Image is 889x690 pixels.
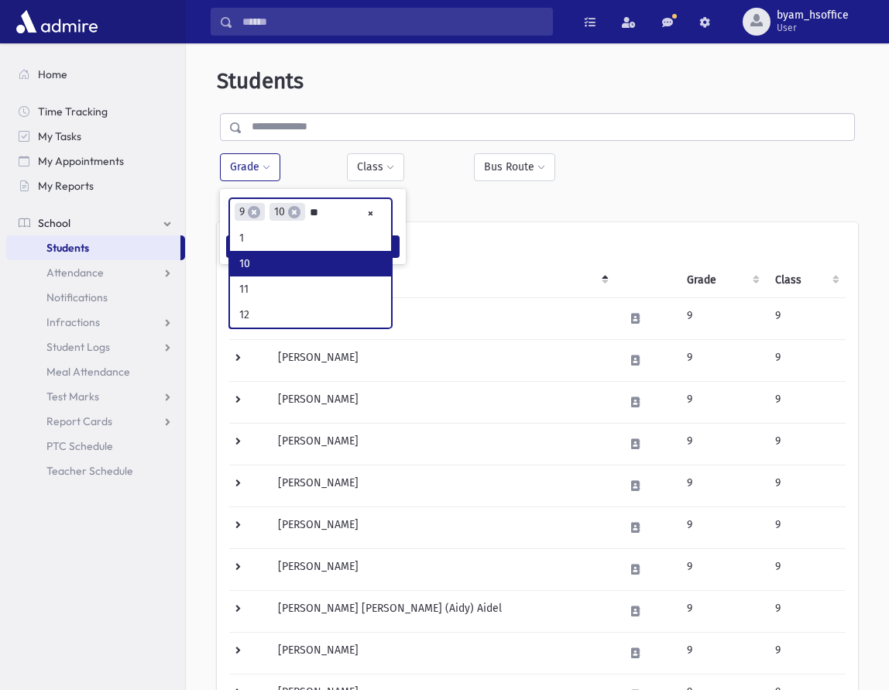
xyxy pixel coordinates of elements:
[678,590,766,632] td: 9
[269,465,615,506] td: [PERSON_NAME]
[38,216,70,230] span: School
[678,423,766,465] td: 9
[766,263,846,298] th: Class: activate to sort column ascending
[766,339,846,381] td: 9
[269,203,305,221] li: 10
[46,414,112,428] span: Report Cards
[678,632,766,674] td: 9
[269,506,615,548] td: [PERSON_NAME]
[46,439,113,453] span: PTC Schedule
[6,359,185,384] a: Meal Attendance
[474,153,555,181] button: Bus Route
[12,6,101,37] img: AdmirePro
[6,211,185,235] a: School
[38,67,67,81] span: Home
[230,225,391,251] li: 1
[220,153,280,181] button: Grade
[46,241,89,255] span: Students
[6,458,185,483] a: Teacher Schedule
[766,465,846,506] td: 9
[6,260,185,285] a: Attendance
[230,302,391,328] li: 12
[46,266,104,280] span: Attendance
[288,206,300,218] span: ×
[678,339,766,381] td: 9
[38,105,108,118] span: Time Tracking
[38,129,81,143] span: My Tasks
[235,203,265,221] li: 9
[777,9,849,22] span: byam_hsoffice
[766,381,846,423] td: 9
[347,153,404,181] button: Class
[269,590,615,632] td: [PERSON_NAME] [PERSON_NAME] (Aidy) Aidel
[38,179,94,193] span: My Reports
[766,297,846,339] td: 9
[766,506,846,548] td: 9
[678,297,766,339] td: 9
[6,62,185,87] a: Home
[6,99,185,124] a: Time Tracking
[269,632,615,674] td: [PERSON_NAME]
[46,464,133,478] span: Teacher Schedule
[777,22,849,34] span: User
[678,548,766,590] td: 9
[6,434,185,458] a: PTC Schedule
[226,235,400,258] button: Filter
[6,173,185,198] a: My Reports
[233,8,552,36] input: Search
[678,506,766,548] td: 9
[766,423,846,465] td: 9
[678,465,766,506] td: 9
[217,68,304,94] span: Students
[248,206,260,218] span: ×
[269,381,615,423] td: [PERSON_NAME]
[269,263,615,298] th: Student: activate to sort column descending
[38,154,124,168] span: My Appointments
[269,548,615,590] td: [PERSON_NAME]
[6,335,185,359] a: Student Logs
[230,251,391,276] li: 10
[46,390,99,403] span: Test Marks
[46,315,100,329] span: Infractions
[6,235,180,260] a: Students
[6,285,185,310] a: Notifications
[6,149,185,173] a: My Appointments
[367,204,374,222] span: Remove all items
[6,124,185,149] a: My Tasks
[678,381,766,423] td: 9
[6,310,185,335] a: Infractions
[766,632,846,674] td: 9
[269,423,615,465] td: [PERSON_NAME]
[766,548,846,590] td: 9
[46,340,110,354] span: Student Logs
[6,384,185,409] a: Test Marks
[678,263,766,298] th: Grade: activate to sort column ascending
[6,409,185,434] a: Report Cards
[46,365,130,379] span: Meal Attendance
[766,590,846,632] td: 9
[46,290,108,304] span: Notifications
[269,339,615,381] td: [PERSON_NAME]
[230,276,391,302] li: 11
[269,297,615,339] td: Barax, Laishky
